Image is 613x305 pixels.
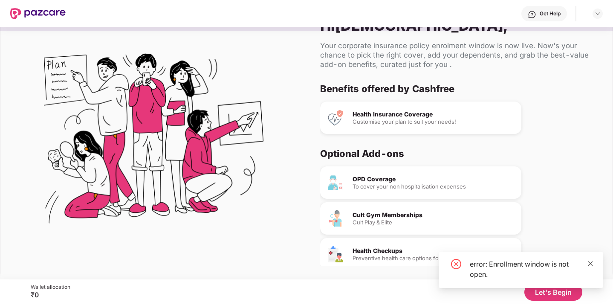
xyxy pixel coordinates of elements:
[31,290,70,299] div: ₹0
[353,119,515,125] div: Customise your plan to suit your needs!
[320,83,592,95] div: Benefits offered by Cashfree
[320,41,599,69] div: Your corporate insurance policy enrolment window is now live. Now's your chance to pick the right...
[44,32,263,251] img: Flex Benefits Illustration
[353,176,515,182] div: OPD Coverage
[327,246,344,263] img: Health Checkups
[353,111,515,117] div: Health Insurance Coverage
[528,10,536,19] img: svg+xml;base64,PHN2ZyBpZD0iSGVscC0zMngzMiIgeG1sbnM9Imh0dHA6Ly93d3cudzMub3JnLzIwMDAvc3ZnIiB3aWR0aD...
[10,8,66,19] img: New Pazcare Logo
[353,248,515,254] div: Health Checkups
[594,10,601,17] img: svg+xml;base64,PHN2ZyBpZD0iRHJvcGRvd24tMzJ4MzIiIHhtbG5zPSJodHRwOi8vd3d3LnczLm9yZy8yMDAwL3N2ZyIgd2...
[540,10,561,17] div: Get Help
[327,109,344,126] img: Health Insurance Coverage
[327,210,344,227] img: Cult Gym Memberships
[353,212,515,218] div: Cult Gym Memberships
[353,256,515,261] div: Preventive health care options for you
[451,259,461,269] span: close-circle
[353,220,515,225] div: Cult Play & Elite
[320,148,592,160] div: Optional Add-ons
[353,184,515,189] div: To cover your non hospitalisation expenses
[470,259,593,279] div: error: Enrollment window is not open.
[587,261,593,267] span: close
[31,284,70,290] div: Wallet allocation
[327,174,344,191] img: OPD Coverage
